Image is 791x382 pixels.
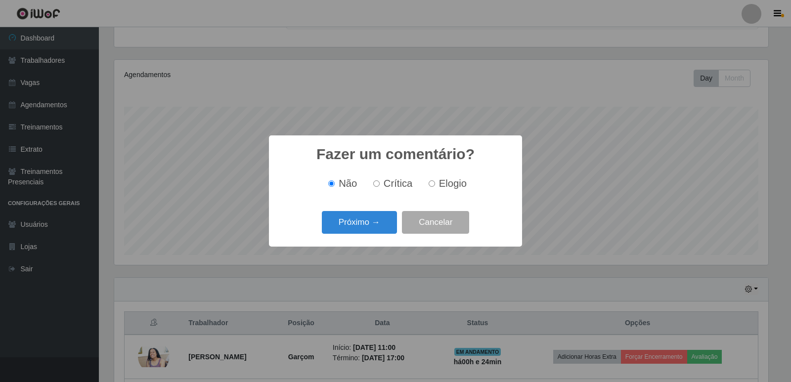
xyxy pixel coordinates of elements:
span: Não [339,178,357,189]
button: Próximo → [322,211,397,234]
input: Elogio [429,180,435,187]
button: Cancelar [402,211,469,234]
h2: Fazer um comentário? [316,145,475,163]
span: Crítica [384,178,413,189]
input: Não [328,180,335,187]
span: Elogio [439,178,467,189]
input: Crítica [373,180,380,187]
